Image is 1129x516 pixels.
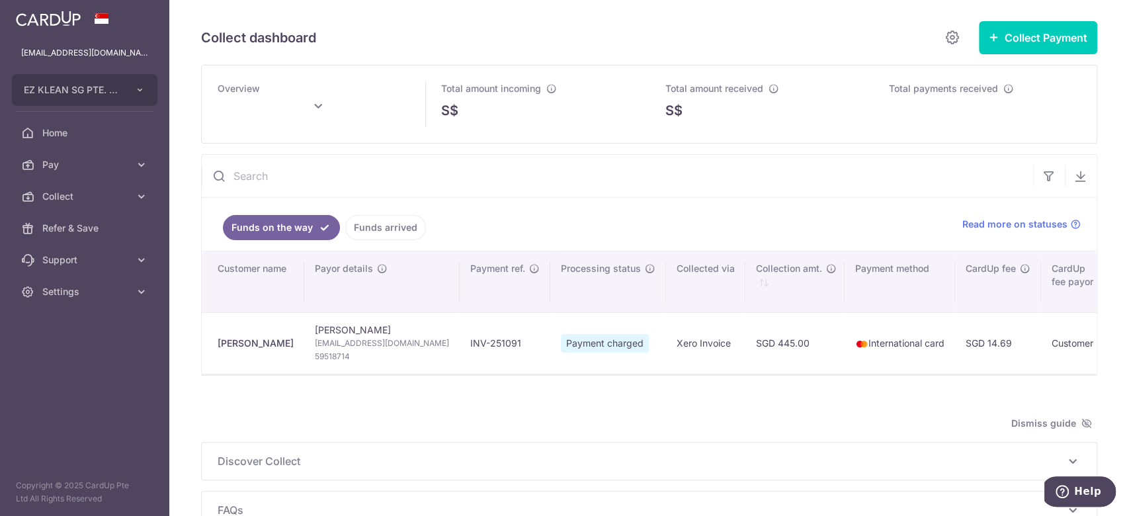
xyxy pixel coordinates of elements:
[315,262,373,275] span: Payor details
[42,190,130,203] span: Collect
[21,46,148,60] p: [EMAIL_ADDRESS][DOMAIN_NAME]
[304,312,460,374] td: [PERSON_NAME]
[855,337,868,351] img: mastercard-sm-87a3fd1e0bddd137fecb07648320f44c262e2538e7db6024463105ddbc961eb2.png
[470,262,525,275] span: Payment ref.
[202,251,304,312] th: Customer name
[756,262,822,275] span: Collection amt.
[30,9,57,21] span: Help
[42,253,130,267] span: Support
[1041,251,1118,312] th: CardUpfee payor
[460,251,550,312] th: Payment ref.
[979,21,1097,54] button: Collect Payment
[218,453,1081,469] p: Discover Collect
[962,218,1081,231] a: Read more on statuses
[201,27,316,48] h5: Collect dashboard
[666,251,745,312] th: Collected via
[745,251,845,312] th: Collection amt. : activate to sort column ascending
[42,285,130,298] span: Settings
[441,83,541,94] span: Total amount incoming
[550,251,666,312] th: Processing status
[665,101,683,120] span: S$
[889,83,998,94] span: Total payments received
[955,251,1041,312] th: CardUp fee
[966,262,1016,275] span: CardUp fee
[218,337,294,350] div: [PERSON_NAME]
[955,312,1041,374] td: SGD 14.69
[460,312,550,374] td: INV-251091
[315,337,449,350] span: [EMAIL_ADDRESS][DOMAIN_NAME]
[315,350,449,363] span: 59518714
[666,312,745,374] td: Xero Invoice
[1052,262,1093,288] span: CardUp fee payor
[218,453,1065,469] span: Discover Collect
[745,312,845,374] td: SGD 445.00
[561,334,649,353] span: Payment charged
[223,215,340,240] a: Funds on the way
[665,83,763,94] span: Total amount received
[962,218,1067,231] span: Read more on statuses
[16,11,81,26] img: CardUp
[202,155,1033,197] input: Search
[42,158,130,171] span: Pay
[42,222,130,235] span: Refer & Save
[1044,476,1116,509] iframe: Opens a widget where you can find more information
[441,101,458,120] span: S$
[1041,312,1118,374] td: Customer
[845,312,955,374] td: International card
[12,74,157,106] button: EZ KLEAN SG PTE. LTD.
[845,251,955,312] th: Payment method
[42,126,130,140] span: Home
[304,251,460,312] th: Payor details
[24,83,122,97] span: EZ KLEAN SG PTE. LTD.
[1011,415,1092,431] span: Dismiss guide
[345,215,426,240] a: Funds arrived
[218,83,260,94] span: Overview
[561,262,641,275] span: Processing status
